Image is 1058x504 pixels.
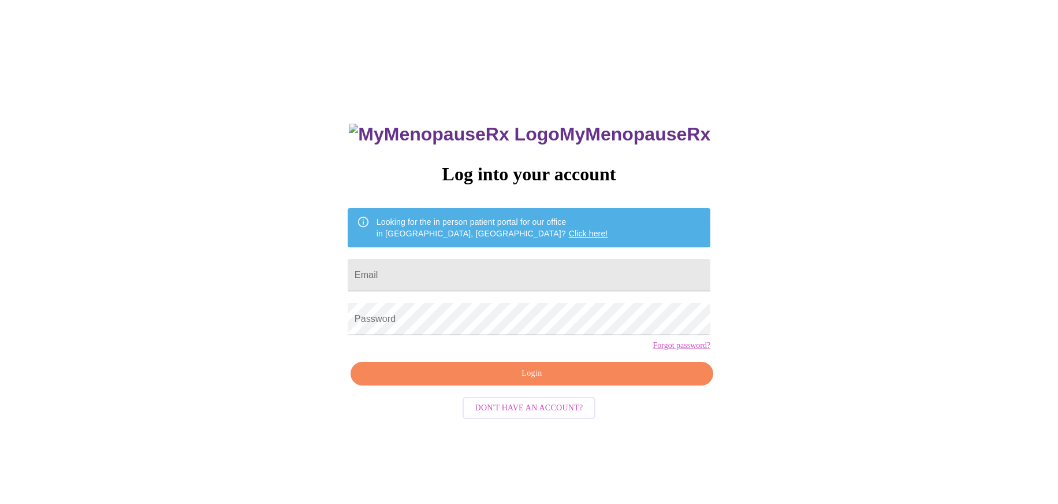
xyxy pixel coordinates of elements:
[463,397,596,420] button: Don't have an account?
[460,402,599,412] a: Don't have an account?
[364,366,700,381] span: Login
[377,212,608,244] div: Looking for the in person patient portal for our office in [GEOGRAPHIC_DATA], [GEOGRAPHIC_DATA]?
[348,164,710,185] h3: Log into your account
[351,362,713,386] button: Login
[349,124,559,145] img: MyMenopauseRx Logo
[569,229,608,238] a: Click here!
[475,401,583,416] span: Don't have an account?
[349,124,710,145] h3: MyMenopauseRx
[653,341,710,350] a: Forgot password?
